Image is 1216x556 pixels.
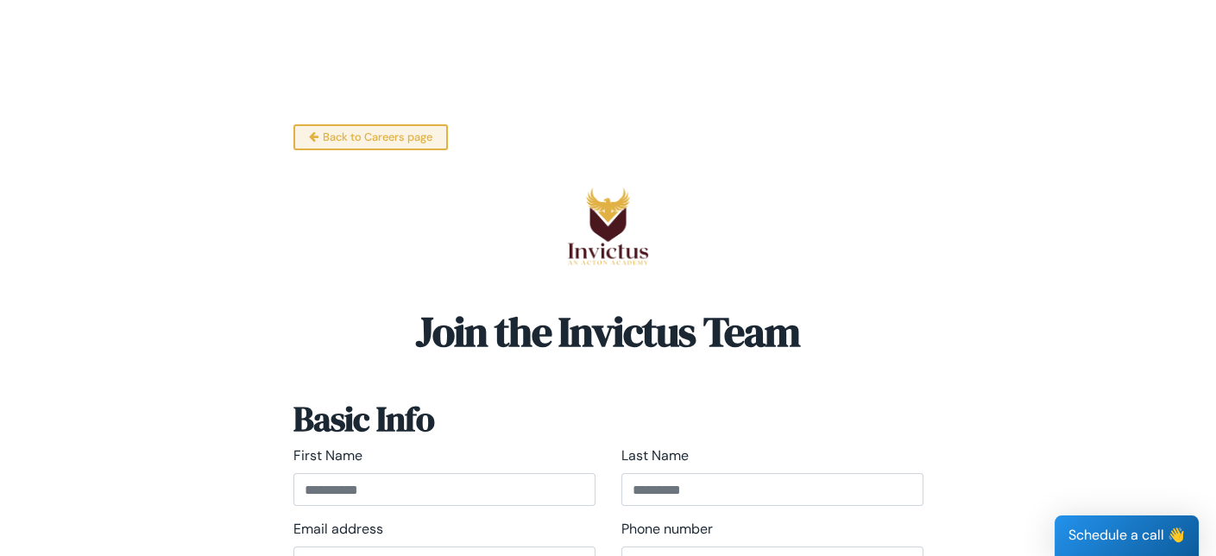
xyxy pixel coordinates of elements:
[293,124,448,150] a: Back to Careers page
[567,180,649,266] img: logo.png
[293,520,383,540] label: Email address
[293,307,923,357] h2: Join the Invictus Team
[1055,515,1199,556] div: Schedule a call 👋
[621,520,713,540] label: Phone number
[621,446,689,466] label: Last Name
[293,446,362,466] label: First Name
[293,398,923,439] h3: Basic Info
